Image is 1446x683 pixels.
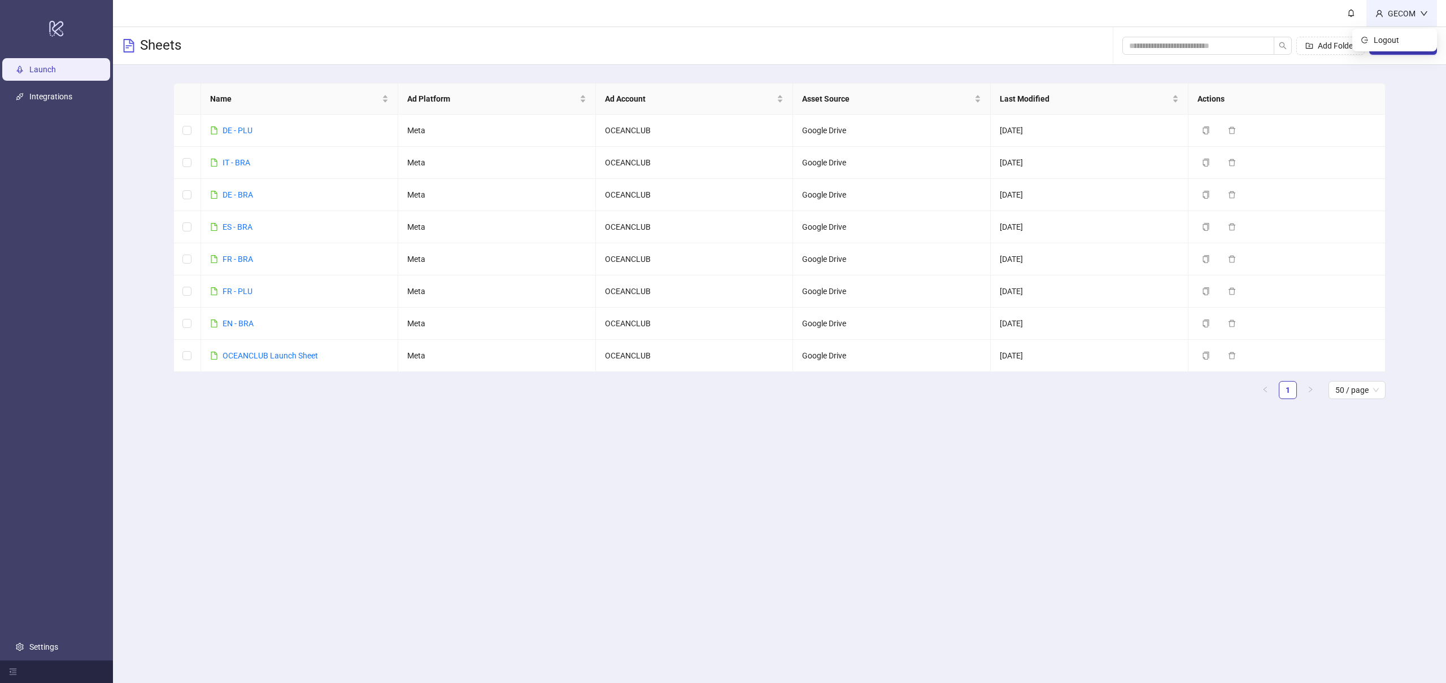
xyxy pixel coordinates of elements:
[793,275,991,308] td: Google Drive
[596,211,794,243] td: OCEANCLUB
[991,308,1188,340] td: [DATE]
[991,179,1188,211] td: [DATE]
[793,308,991,340] td: Google Drive
[1228,319,1236,327] span: delete
[991,84,1188,115] th: Last Modified
[596,275,794,308] td: OCEANCLUB
[1188,84,1386,115] th: Actions
[793,211,991,243] td: Google Drive
[1202,352,1210,360] span: copy
[1202,319,1210,327] span: copy
[398,147,596,179] td: Meta
[1202,191,1210,199] span: copy
[1202,287,1210,295] span: copy
[596,308,794,340] td: OCEANCLUB
[1374,34,1428,46] span: Logout
[1347,9,1355,17] span: bell
[1228,287,1236,295] span: delete
[210,191,218,199] span: file
[1279,381,1297,399] li: 1
[1301,381,1319,399] li: Next Page
[1202,126,1210,134] span: copy
[1296,37,1365,55] button: Add Folder
[605,93,775,105] span: Ad Account
[398,275,596,308] td: Meta
[1202,255,1210,263] span: copy
[1228,352,1236,360] span: delete
[398,84,596,115] th: Ad Platform
[793,147,991,179] td: Google Drive
[29,92,72,101] a: Integrations
[1228,126,1236,134] span: delete
[793,340,991,372] td: Google Drive
[1262,386,1269,393] span: left
[210,93,380,105] span: Name
[398,308,596,340] td: Meta
[1307,386,1314,393] span: right
[596,147,794,179] td: OCEANCLUB
[793,179,991,211] td: Google Drive
[223,255,253,264] a: FR - BRA
[1256,381,1274,399] button: left
[223,351,318,360] a: OCEANCLUB Launch Sheet
[802,93,972,105] span: Asset Source
[1000,93,1170,105] span: Last Modified
[1420,10,1428,17] span: down
[210,223,218,231] span: file
[223,222,252,231] a: ES - BRA
[1279,382,1296,399] a: 1
[210,255,218,263] span: file
[991,275,1188,308] td: [DATE]
[140,37,181,55] h3: Sheets
[1279,42,1287,50] span: search
[210,159,218,167] span: file
[398,340,596,372] td: Meta
[398,243,596,275] td: Meta
[398,211,596,243] td: Meta
[1202,223,1210,231] span: copy
[398,115,596,147] td: Meta
[596,115,794,147] td: OCEANCLUB
[1228,159,1236,167] span: delete
[793,243,991,275] td: Google Drive
[1301,381,1319,399] button: right
[1318,41,1356,50] span: Add Folder
[29,642,58,651] a: Settings
[596,340,794,372] td: OCEANCLUB
[793,115,991,147] td: Google Drive
[122,39,136,52] span: file-text
[991,147,1188,179] td: [DATE]
[9,668,17,676] span: menu-fold
[596,243,794,275] td: OCEANCLUB
[1256,381,1274,399] li: Previous Page
[223,158,250,167] a: IT - BRA
[407,93,577,105] span: Ad Platform
[223,319,254,328] a: EN - BRA
[29,65,56,74] a: Launch
[210,352,218,360] span: file
[210,287,218,295] span: file
[223,287,252,296] a: FR - PLU
[991,340,1188,372] td: [DATE]
[991,115,1188,147] td: [DATE]
[596,179,794,211] td: OCEANCLUB
[210,126,218,134] span: file
[1361,37,1369,43] span: logout
[1335,382,1379,399] span: 50 / page
[1202,159,1210,167] span: copy
[991,211,1188,243] td: [DATE]
[793,84,991,115] th: Asset Source
[1228,223,1236,231] span: delete
[398,179,596,211] td: Meta
[223,190,253,199] a: DE - BRA
[991,243,1188,275] td: [DATE]
[596,84,794,115] th: Ad Account
[1228,255,1236,263] span: delete
[223,126,252,135] a: DE - PLU
[1383,7,1420,20] div: GECOM
[1305,42,1313,50] span: folder-add
[1329,381,1386,399] div: Page Size
[1375,10,1383,17] span: user
[201,84,399,115] th: Name
[210,319,218,327] span: file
